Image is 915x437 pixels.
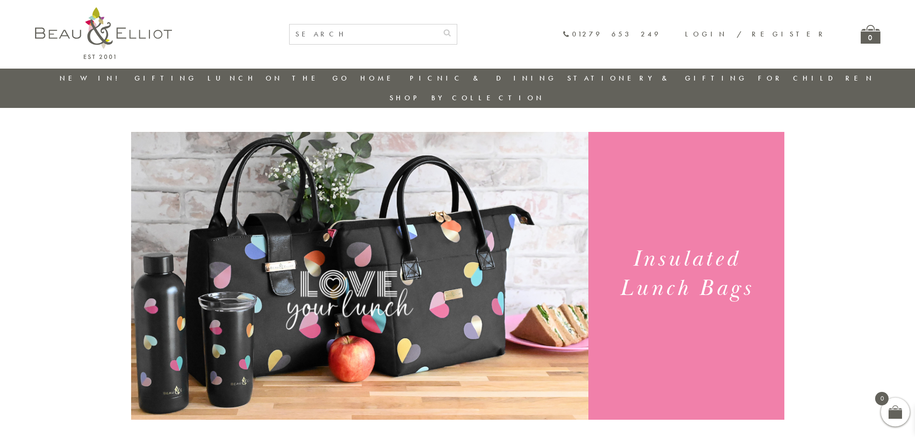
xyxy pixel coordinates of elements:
[567,73,747,83] a: Stationery & Gifting
[390,93,545,103] a: Shop by collection
[875,392,889,405] span: 0
[562,30,661,38] a: 01279 653 249
[861,25,880,44] a: 0
[35,7,172,59] img: logo
[131,132,588,420] img: Emily Heart Set
[134,73,197,83] a: Gifting
[410,73,557,83] a: Picnic & Dining
[360,73,399,83] a: Home
[60,73,124,83] a: New in!
[758,73,875,83] a: For Children
[207,73,350,83] a: Lunch On The Go
[685,29,827,39] a: Login / Register
[290,24,438,44] input: SEARCH
[600,245,772,303] h1: Insulated Lunch Bags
